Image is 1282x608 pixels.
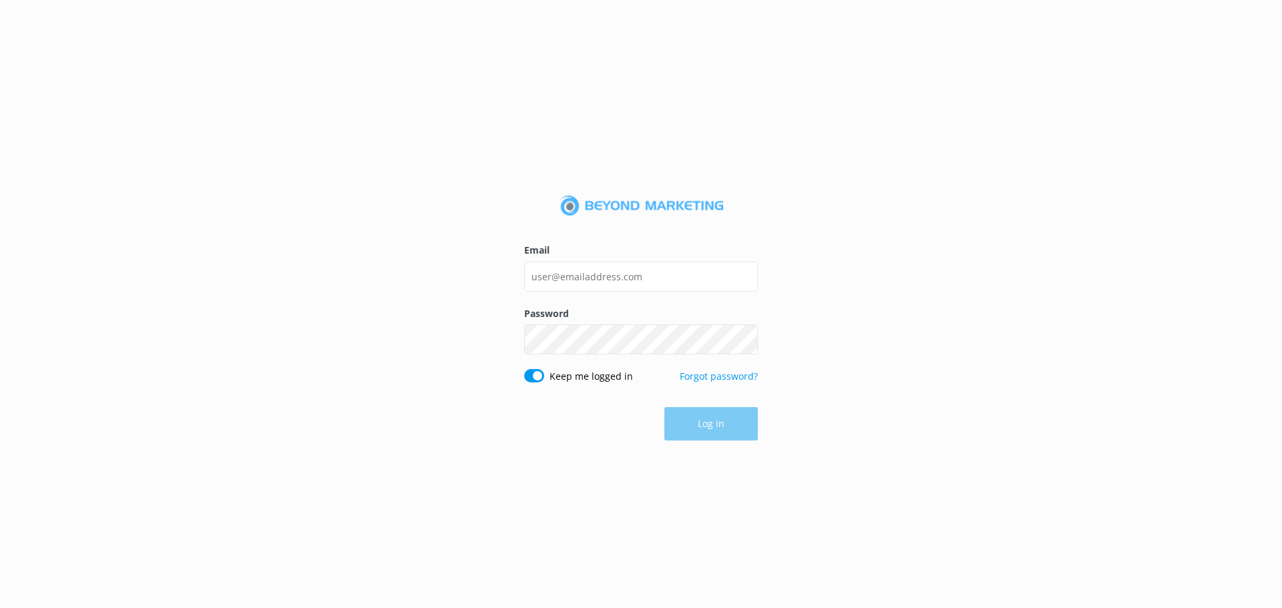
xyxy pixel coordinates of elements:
[731,326,758,353] button: Show password
[680,370,758,382] a: Forgot password?
[560,196,723,217] img: 3-1676954853.png
[524,306,758,321] label: Password
[550,369,633,384] label: Keep me logged in
[524,243,758,258] label: Email
[524,262,758,292] input: user@emailaddress.com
